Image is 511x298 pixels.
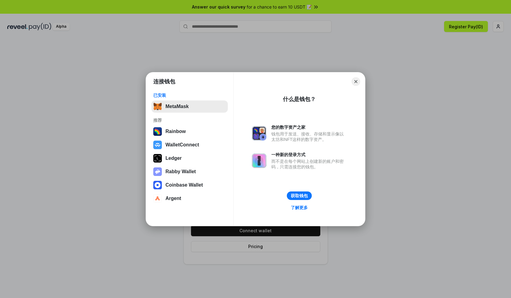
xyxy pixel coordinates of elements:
[165,104,189,109] div: MetaMask
[252,153,266,168] img: svg+xml,%3Csvg%20xmlns%3D%22http%3A%2F%2Fwww.w3.org%2F2000%2Fsvg%22%20fill%3D%22none%22%20viewBox...
[153,102,162,111] img: svg+xml,%3Csvg%20fill%3D%22none%22%20height%3D%2233%22%20viewBox%3D%220%200%2035%2033%22%20width%...
[287,191,312,200] button: 获取钱包
[271,131,347,142] div: 钱包用于发送、接收、存储和显示像以太坊和NFT这样的数字资产。
[352,77,360,86] button: Close
[291,193,308,198] div: 获取钱包
[153,127,162,136] img: svg+xml,%3Csvg%20width%3D%22120%22%20height%3D%22120%22%20viewBox%3D%220%200%20120%20120%22%20fil...
[165,169,196,174] div: Rabby Wallet
[153,141,162,149] img: svg+xml,%3Csvg%20width%3D%2228%22%20height%3D%2228%22%20viewBox%3D%220%200%2028%2028%22%20fill%3D...
[151,125,228,138] button: Rainbow
[271,159,347,170] div: 而不是在每个网站上创建新的账户和密码，只需连接您的钱包。
[153,78,175,85] h1: 连接钱包
[153,93,226,98] div: 已安装
[151,179,228,191] button: Coinbase Wallet
[151,152,228,164] button: Ledger
[151,166,228,178] button: Rabby Wallet
[153,154,162,163] img: svg+xml,%3Csvg%20xmlns%3D%22http%3A%2F%2Fwww.w3.org%2F2000%2Fsvg%22%20width%3D%2228%22%20height%3...
[287,204,311,212] a: 了解更多
[153,117,226,123] div: 推荐
[252,126,266,141] img: svg+xml,%3Csvg%20xmlns%3D%22http%3A%2F%2Fwww.w3.org%2F2000%2Fsvg%22%20fill%3D%22none%22%20viewBox...
[153,167,162,176] img: svg+xml,%3Csvg%20xmlns%3D%22http%3A%2F%2Fwww.w3.org%2F2000%2Fsvg%22%20fill%3D%22none%22%20viewBox...
[291,205,308,210] div: 了解更多
[151,100,228,113] button: MetaMask
[165,156,182,161] div: Ledger
[165,142,199,148] div: WalletConnect
[153,194,162,203] img: svg+xml,%3Csvg%20width%3D%2228%22%20height%3D%2228%22%20viewBox%3D%220%200%2028%2028%22%20fill%3D...
[271,152,347,157] div: 一种新的登录方式
[165,129,186,134] div: Rainbow
[271,124,347,130] div: 您的数字资产之家
[151,192,228,205] button: Argent
[151,139,228,151] button: WalletConnect
[283,96,316,103] div: 什么是钱包？
[165,196,181,201] div: Argent
[165,182,203,188] div: Coinbase Wallet
[153,181,162,189] img: svg+xml,%3Csvg%20width%3D%2228%22%20height%3D%2228%22%20viewBox%3D%220%200%2028%2028%22%20fill%3D...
